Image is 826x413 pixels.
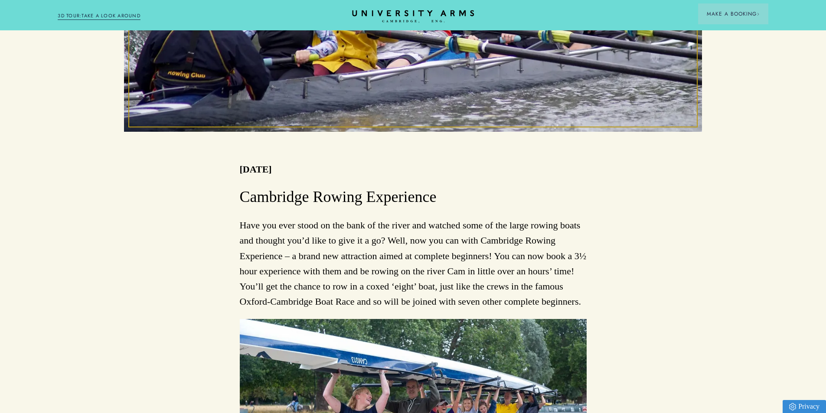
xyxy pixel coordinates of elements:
[240,187,587,208] h3: Cambridge Rowing Experience
[789,403,796,410] img: Privacy
[757,13,760,16] img: Arrow icon
[240,218,587,309] p: Have you ever stood on the bank of the river and watched some of the large rowing boats and thoug...
[240,162,272,177] p: [DATE]
[350,10,476,23] a: Home
[783,400,826,413] a: Privacy
[698,3,768,24] button: Make a BookingArrow icon
[58,12,140,20] a: 3D TOUR:TAKE A LOOK AROUND
[707,10,760,18] span: Make a Booking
